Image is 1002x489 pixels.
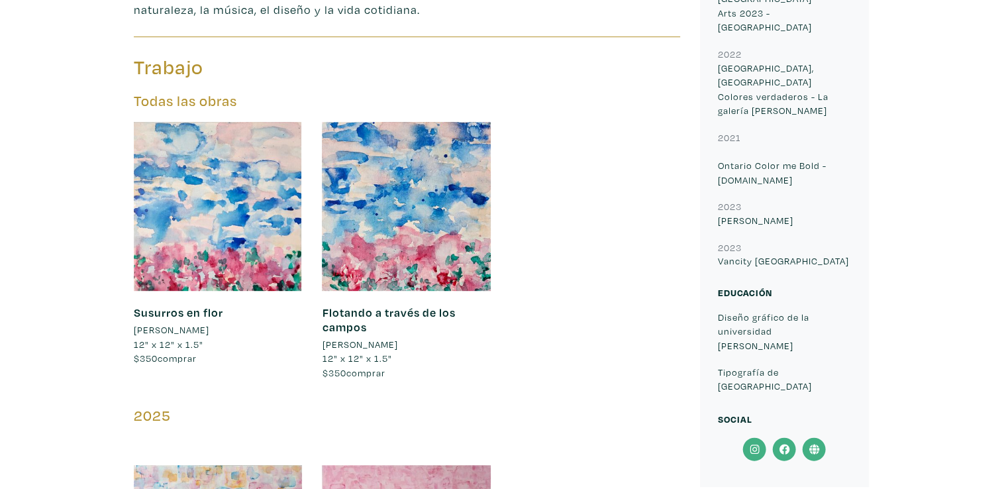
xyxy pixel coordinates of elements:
[718,214,793,227] font: [PERSON_NAME]
[134,407,680,425] h5: 2025
[718,241,742,254] small: 2023
[718,131,741,144] small: 2021
[718,61,851,118] p: [GEOGRAPHIC_DATA], [GEOGRAPHIC_DATA] Colores verdaderos - La galería [PERSON_NAME]
[718,200,742,213] small: 2023
[322,366,346,379] span: $350
[718,254,849,267] font: Vancity [GEOGRAPHIC_DATA]
[134,352,158,364] span: $350
[322,337,491,352] a: [PERSON_NAME]
[134,55,397,80] h3: Trabajo
[718,310,851,353] p: Diseño gráfico de la universidad [PERSON_NAME]
[322,366,385,379] span: comprar
[134,323,303,337] a: [PERSON_NAME]
[718,365,851,394] p: Tipografía de [GEOGRAPHIC_DATA]
[134,338,203,351] span: 12" x 12" x 1.5"
[322,305,455,335] a: Flotando a través de los campos
[322,337,397,352] li: [PERSON_NAME]
[322,352,391,364] span: 12" x 12" x 1.5"
[134,323,209,337] li: [PERSON_NAME]
[718,144,851,188] p: Ontario Color me Bold - [DOMAIN_NAME]
[134,305,223,320] a: Susurros en flor
[134,352,197,364] span: comprar
[718,286,772,299] small: Educación
[134,92,680,110] h5: Todas las obras
[718,48,742,60] small: 2022
[718,413,752,425] small: Social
